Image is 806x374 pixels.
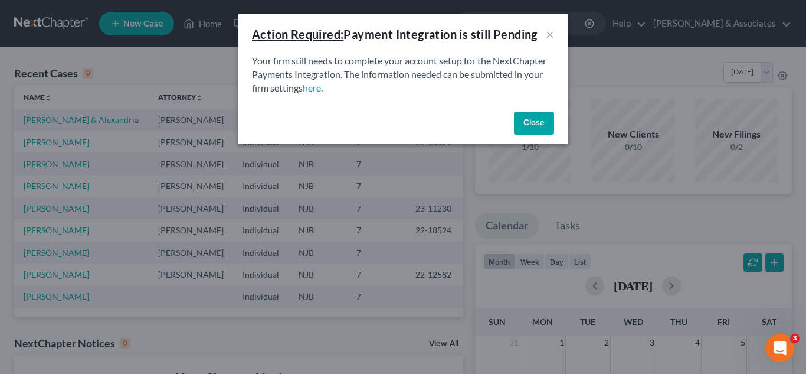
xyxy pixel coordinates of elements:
[303,82,321,93] a: here
[790,334,800,343] span: 3
[514,112,554,135] button: Close
[766,334,794,362] iframe: Intercom live chat
[252,26,538,43] div: Payment Integration is still Pending
[546,27,554,41] button: ×
[252,27,343,41] u: Action Required:
[252,54,554,95] p: Your firm still needs to complete your account setup for the NextChapter Payments Integration. Th...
